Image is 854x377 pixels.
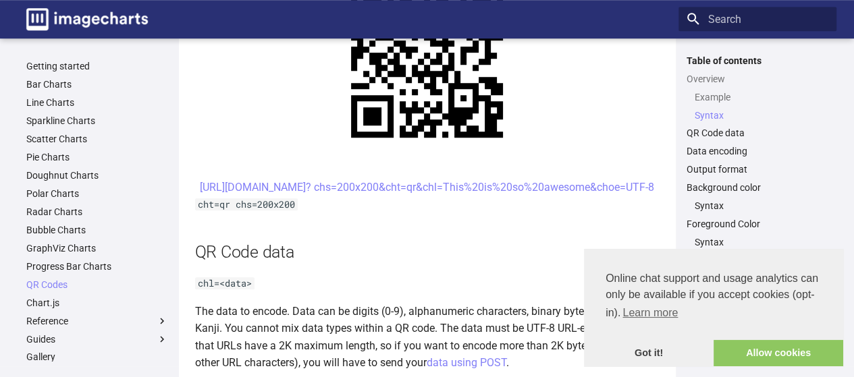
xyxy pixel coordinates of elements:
a: Image-Charts documentation [21,3,153,36]
a: dismiss cookie message [584,340,714,367]
a: Line Charts [26,96,168,109]
code: chl=<data> [195,277,255,289]
a: Syntax [695,236,828,248]
label: Guides [26,333,168,345]
a: allow cookies [714,340,843,367]
a: Foreground Color [687,218,828,230]
a: Output format [687,163,828,175]
a: Example [695,91,828,103]
code: cht=qr chs=200x200 [195,198,298,210]
a: Doughnut Charts [26,169,168,181]
span: Online chat support and usage analytics can only be available if you accept cookies (opt-in). [606,270,822,323]
div: cookieconsent [584,249,843,366]
a: GraphViz Charts [26,242,168,254]
a: QR Code data [687,127,828,139]
img: logo [26,8,148,30]
a: Chart.js [26,297,168,309]
h2: QR Code data [195,240,660,264]
a: Radar Charts [26,206,168,218]
a: learn more about cookies [620,303,680,323]
a: Gallery [26,351,168,363]
a: Progress Bar Charts [26,260,168,272]
a: Pie Charts [26,151,168,163]
a: Overview [687,73,828,85]
nav: Table of contents [678,55,836,267]
a: Polar Charts [26,187,168,200]
label: Reference [26,315,168,327]
nav: Background color [687,200,828,212]
a: Data encoding [687,145,828,157]
nav: Foreground Color [687,236,828,248]
a: QR Codes [26,279,168,291]
a: Bar Charts [26,78,168,90]
a: [URL][DOMAIN_NAME]? chs=200x200&cht=qr&chl=This%20is%20so%20awesome&choe=UTF-8 [200,181,654,194]
a: Syntax [695,109,828,121]
a: Syntax [695,200,828,212]
a: data using POST [427,356,506,369]
input: Search [678,7,836,31]
a: Bubble Charts [26,224,168,236]
a: Scatter Charts [26,133,168,145]
a: Getting started [26,60,168,72]
p: The data to encode. Data can be digits (0-9), alphanumeric characters, binary bytes of data, or K... [195,303,660,372]
label: Table of contents [678,55,836,67]
a: Sparkline Charts [26,115,168,127]
nav: Overview [687,91,828,121]
a: Background color [687,181,828,194]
